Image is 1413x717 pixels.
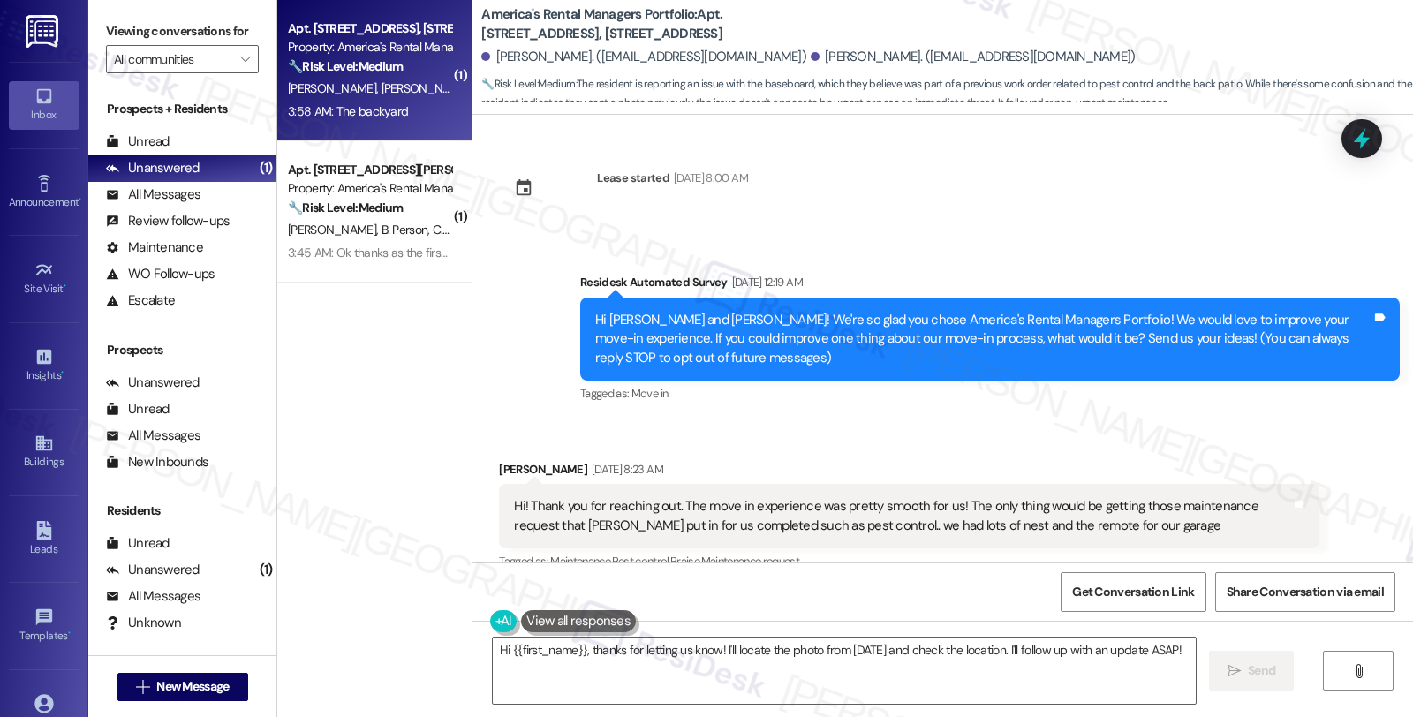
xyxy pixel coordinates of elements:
[9,428,79,476] a: Buildings
[1072,583,1194,601] span: Get Conversation Link
[670,554,700,569] span: Praise ,
[1248,661,1275,680] span: Send
[580,273,1400,298] div: Residesk Automated Survey
[114,45,230,73] input: All communities
[1215,572,1395,612] button: Share Conversation via email
[499,548,1319,574] div: Tagged as:
[481,5,835,43] b: America's Rental Managers Portfolio: Apt. [STREET_ADDRESS], [STREET_ADDRESS]
[288,38,451,57] div: Property: America's Rental Managers Portfolio
[288,161,451,179] div: Apt. [STREET_ADDRESS][PERSON_NAME], [STREET_ADDRESS][PERSON_NAME]
[433,222,490,238] span: C. Personsr
[728,273,803,291] div: [DATE] 12:19 AM
[88,100,276,118] div: Prospects + Residents
[612,554,671,569] span: Pest control ,
[106,534,170,553] div: Unread
[88,502,276,520] div: Residents
[493,638,1196,704] textarea: Hi {{first_name}}, thanks for letting us know! I'll locate the photo from [DATE] and check the lo...
[288,200,403,215] strong: 🔧 Risk Level: Medium
[117,673,248,701] button: New Message
[1227,583,1384,601] span: Share Conversation via email
[701,554,800,569] span: Maintenance request
[106,212,230,230] div: Review follow-ups
[1061,572,1205,612] button: Get Conversation Link
[68,627,71,639] span: •
[288,19,451,38] div: Apt. [STREET_ADDRESS], [STREET_ADDRESS]
[580,381,1400,406] div: Tagged as:
[1352,664,1365,678] i: 
[288,222,382,238] span: [PERSON_NAME]
[106,185,200,204] div: All Messages
[481,77,575,91] strong: 🔧 Risk Level: Medium
[88,341,276,359] div: Prospects
[136,680,149,694] i: 
[61,366,64,379] span: •
[106,159,200,177] div: Unanswered
[106,561,200,579] div: Unanswered
[1228,664,1241,678] i: 
[597,169,669,187] div: Lease started
[255,556,277,584] div: (1)
[106,587,200,606] div: All Messages
[106,291,175,310] div: Escalate
[106,238,203,257] div: Maintenance
[288,245,525,260] div: 3:45 AM: Ok thanks as the first one didn't work
[106,614,181,632] div: Unknown
[550,554,611,569] span: Maintenance ,
[106,453,208,472] div: New Inbounds
[106,400,170,419] div: Unread
[106,18,259,45] label: Viewing conversations for
[26,15,62,48] img: ResiDesk Logo
[382,80,470,96] span: [PERSON_NAME]
[811,48,1136,66] div: [PERSON_NAME]. ([EMAIL_ADDRESS][DOMAIN_NAME])
[587,460,663,479] div: [DATE] 8:23 AM
[240,52,250,66] i: 
[64,280,66,292] span: •
[156,677,229,696] span: New Message
[255,155,277,182] div: (1)
[106,426,200,445] div: All Messages
[9,516,79,563] a: Leads
[288,179,451,198] div: Property: America's Rental Managers Portfolio
[288,80,382,96] span: [PERSON_NAME]
[669,169,748,187] div: [DATE] 8:00 AM
[106,374,200,392] div: Unanswered
[106,132,170,151] div: Unread
[9,81,79,129] a: Inbox
[1209,651,1295,691] button: Send
[595,311,1371,367] div: Hi [PERSON_NAME] and [PERSON_NAME]! We're so glad you chose America's Rental Managers Portfolio! ...
[9,342,79,389] a: Insights •
[382,222,433,238] span: B. Person
[514,497,1290,535] div: Hi! Thank you for reaching out. The move in experience was pretty smooth for us! The only thing w...
[106,265,215,283] div: WO Follow-ups
[9,602,79,650] a: Templates •
[288,103,408,119] div: 3:58 AM: The backyard
[288,58,403,74] strong: 🔧 Risk Level: Medium
[9,255,79,303] a: Site Visit •
[481,75,1413,113] span: : The resident is reporting an issue with the baseboard, which they believe was part of a previou...
[79,193,81,206] span: •
[499,460,1319,485] div: [PERSON_NAME]
[481,48,806,66] div: [PERSON_NAME]. ([EMAIL_ADDRESS][DOMAIN_NAME])
[631,386,668,401] span: Move in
